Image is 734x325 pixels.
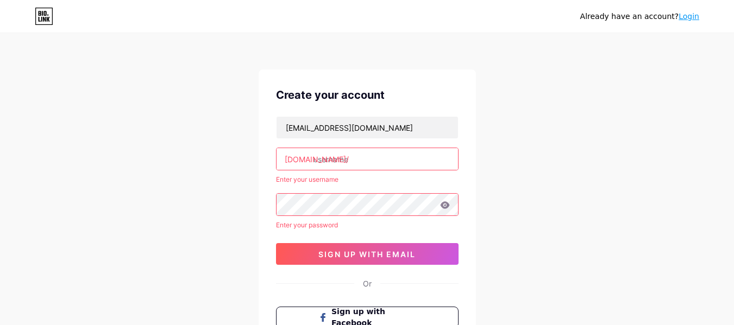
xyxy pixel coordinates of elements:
button: sign up with email [276,243,459,265]
div: Already have an account? [580,11,699,22]
input: username [277,148,458,170]
div: Enter your password [276,220,459,230]
div: Or [363,278,372,289]
a: Login [679,12,699,21]
div: [DOMAIN_NAME]/ [285,154,349,165]
div: Enter your username [276,175,459,184]
div: Create your account [276,87,459,103]
input: Email [277,117,458,138]
span: sign up with email [318,250,416,259]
